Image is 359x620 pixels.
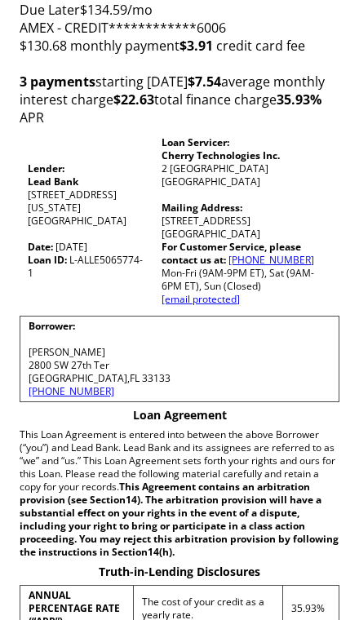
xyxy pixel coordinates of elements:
[55,240,87,254] span: [DATE]
[162,267,331,293] p: Mon-Fri (9AM-9PM ET), Sat (9AM-6PM ET), Sun (Closed)
[80,1,153,19] span: $134.59/mo
[162,201,242,215] b: Mailing Address:
[20,428,339,559] p: This Loan Agreement is entered into between the above Borrower (“you”) and Lead Bank. Lead Bank a...
[153,133,339,309] td: 2 [GEOGRAPHIC_DATA] [GEOGRAPHIC_DATA]
[188,73,221,91] strong: $7.54
[162,240,301,267] b: For Customer Service, please contact us at:
[28,253,67,267] strong: Loan ID:
[29,319,75,333] strong: Borrower:
[29,371,127,385] span: [GEOGRAPHIC_DATA]
[20,91,321,126] span: APR
[179,37,213,55] b: $3.91
[20,565,339,578] p: Truth-in-Lending Disclosures
[291,601,317,615] span: 35.93
[20,409,339,422] p: Loan Agreement
[20,133,153,309] td: [STREET_ADDRESS] [US_STATE][GEOGRAPHIC_DATA]
[162,135,229,149] strong: Loan Servicer:
[29,358,109,372] span: 2800 SW 27th Ter
[28,240,53,254] strong: Date:
[28,175,78,188] strong: Lead Bank
[20,480,339,559] strong: This Agreement contains an arbitration provision (see Section ). The arbitration provision will h...
[20,317,309,402] td: ,
[29,345,105,359] span: [PERSON_NAME]
[20,73,325,108] span: average monthly interest charge
[28,253,143,280] span: L-ALLE5065774-1
[20,73,188,91] span: starting [DATE]
[142,371,171,385] span: 33133
[20,37,67,55] span: $130.68
[126,493,137,507] span: 14
[277,91,321,108] b: 35.93 %
[28,162,64,175] strong: Lender:
[162,201,331,241] p: [STREET_ADDRESS] [GEOGRAPHIC_DATA]
[20,19,109,37] span: AMEX - CREDIT
[113,91,154,108] strong: $22.63
[148,545,159,559] span: 14
[20,37,179,55] span: monthly payment
[113,91,277,108] span: total finance charge
[179,37,305,55] span: credit card fee
[130,371,140,385] span: FL
[20,1,80,19] span: Due Later
[159,545,172,559] span: (h)
[162,148,280,162] span: Cherry Technologies Inc.
[20,73,95,91] strong: 3 payments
